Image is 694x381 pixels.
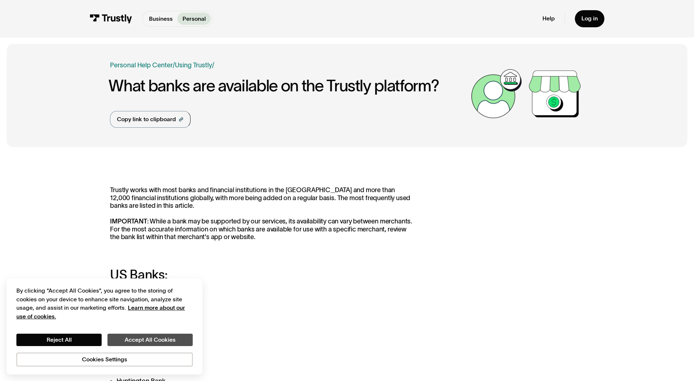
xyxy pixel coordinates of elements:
[177,13,211,25] a: Personal
[110,350,415,360] li: Citizens Bank
[175,61,212,69] a: Using Trustly
[109,77,467,95] h1: What banks are available on the Trustly platform?
[542,15,555,22] a: Help
[16,334,102,346] button: Reject All
[183,15,206,23] p: Personal
[110,267,415,282] h3: US Banks:
[107,334,193,346] button: Accept All Cookies
[575,10,604,27] a: Log in
[90,14,132,23] img: Trustly Logo
[110,60,173,70] a: Personal Help Center
[581,15,598,22] div: Log in
[110,337,415,347] li: Citibank
[117,115,176,124] div: Copy link to clipboard
[110,298,415,308] li: Bank of America
[110,324,415,334] li: Chase Bank
[16,353,193,366] button: Cookies Settings
[16,286,193,321] div: By clicking “Accept All Cookies”, you agree to the storing of cookies on your device to enhance s...
[110,363,415,373] li: Fifth Third Bank
[110,311,415,321] li: Capital One Bank
[110,186,415,241] p: Trustly works with most banks and financial institutions in the [GEOGRAPHIC_DATA] and more than 1...
[144,13,177,25] a: Business
[173,60,175,70] div: /
[110,218,147,225] strong: IMPORTANT
[149,15,173,23] p: Business
[212,60,214,70] div: /
[7,278,203,374] div: Cookie banner
[110,111,191,128] a: Copy link to clipboard
[16,286,193,366] div: Privacy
